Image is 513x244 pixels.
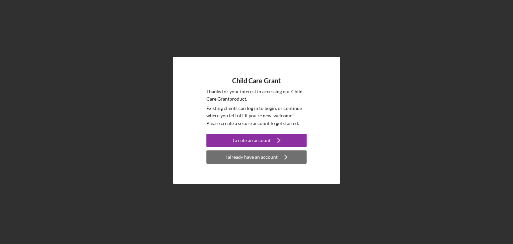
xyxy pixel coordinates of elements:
h4: Child Care Grant [232,77,281,85]
a: Create an account [206,134,307,149]
div: I already have an account [225,150,278,164]
button: Create an account [206,134,307,147]
p: Thanks for your interest in accessing our Child Care Grant product. [206,88,307,103]
div: Create an account [233,134,271,147]
p: Existing clients can log in to begin, or continue where you left off. If you're new, welcome! Ple... [206,105,307,127]
button: I already have an account [206,150,307,164]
